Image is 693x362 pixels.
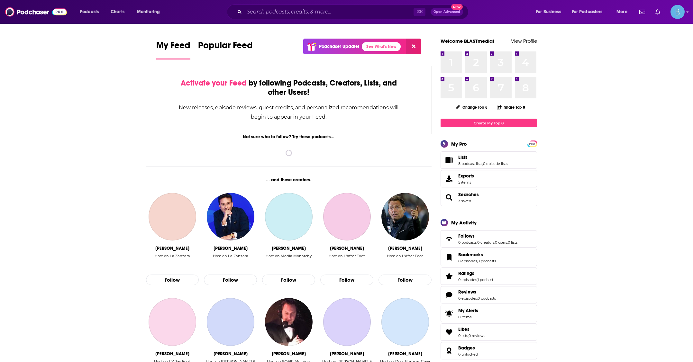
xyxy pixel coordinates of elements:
span: Ratings [458,270,474,276]
a: Follows [443,234,456,243]
button: Follow [378,275,432,285]
span: ⌘ K [414,8,425,16]
a: Ratings [443,272,456,281]
a: Show notifications dropdown [653,6,663,17]
p: Podchaser Update! [319,44,359,49]
a: 0 lists [508,240,517,245]
a: Searches [443,193,456,202]
div: ... and these creators. [146,177,432,183]
span: My Feed [156,40,190,55]
span: Exports [443,174,456,183]
a: 0 podcasts [478,296,496,301]
div: Gilbert Brisbois [155,351,189,357]
div: David Parenzo [214,246,248,251]
span: For Podcasters [572,7,603,16]
a: 0 users [495,240,507,245]
a: Reviews [443,290,456,299]
div: Freddie Kraft [388,351,422,357]
a: Giuseppe Cruciani [149,193,196,240]
div: Not sure who to follow? Try these podcasts... [146,134,432,140]
span: My Alerts [443,309,456,318]
button: Follow [262,275,315,285]
a: Brandon Tierney [323,298,371,346]
span: Monitoring [137,7,160,16]
span: Charts [111,7,124,16]
a: Show notifications dropdown [637,6,648,17]
button: open menu [531,7,569,17]
button: Change Top 8 [452,103,492,111]
div: Host on L'After Foot [329,254,365,267]
div: Host on Media Monarchy [266,254,312,267]
div: Giuseppe Cruciani [155,246,189,251]
span: Searches [441,189,537,206]
button: open menu [132,7,168,17]
a: Lists [443,156,456,165]
img: Joe DeCamara [265,298,313,346]
span: Lists [441,151,537,169]
span: Searches [458,192,479,197]
a: 0 episodes [458,277,477,282]
div: My Activity [451,220,477,226]
span: More [616,7,627,16]
div: Host on Media Monarchy [266,254,312,258]
a: 0 podcasts [458,240,477,245]
button: Open AdvancedNew [431,8,463,16]
a: 0 episodes [458,296,477,301]
span: My Alerts [458,308,478,313]
span: Popular Feed [198,40,253,55]
button: Follow [204,275,257,285]
div: New releases, episode reviews, guest credits, and personalized recommendations will begin to appe... [178,103,399,122]
a: See What's New [362,42,401,51]
span: Badges [458,345,475,351]
a: 0 creators [477,240,494,245]
a: Exports [441,170,537,187]
div: Jerome Rothen [330,246,364,251]
img: Podchaser - Follow, Share and Rate Podcasts [5,6,67,18]
span: New [451,4,463,10]
a: Tiki Barber [207,298,254,346]
a: Reviews [458,289,496,295]
span: 0 items [458,315,478,319]
span: Podcasts [80,7,99,16]
a: Popular Feed [198,40,253,59]
span: Bookmarks [441,249,537,266]
a: PRO [528,141,536,146]
span: Exports [458,173,474,179]
button: Follow [146,275,199,285]
a: Follows [458,233,517,239]
span: , [477,296,478,301]
div: Host on La Zanzara [213,254,248,258]
div: Search podcasts, credits, & more... [233,5,475,19]
div: Brandon Tierney [330,351,364,357]
span: Reviews [458,289,476,295]
span: Likes [441,323,537,341]
span: Likes [458,326,470,332]
input: Search podcasts, credits, & more... [244,7,414,17]
span: Activate your Feed [181,78,247,88]
button: open menu [75,7,107,17]
span: Logged in as BLASTmedia [670,5,685,19]
a: David Parenzo [207,193,254,240]
a: James Evan Pilato [265,193,313,240]
a: Bookmarks [443,253,456,262]
button: Follow [320,275,373,285]
a: 0 episodes [458,259,477,263]
a: Bookmarks [458,252,496,258]
div: by following Podcasts, Creators, Lists, and other Users! [178,78,399,97]
span: , [468,333,469,338]
a: 0 reviews [469,333,485,338]
div: Host on La Zanzara [155,254,190,267]
button: open menu [568,7,612,17]
a: Badges [443,346,456,355]
a: 8 podcast lists [458,161,482,166]
div: Joe DeCamara [272,351,306,357]
div: My Pro [451,141,467,147]
a: Freddie Kraft [381,298,429,346]
div: Host on L'After Foot [387,254,423,267]
a: View Profile [511,38,537,44]
a: 0 podcasts [478,259,496,263]
a: 3 saved [458,199,471,203]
